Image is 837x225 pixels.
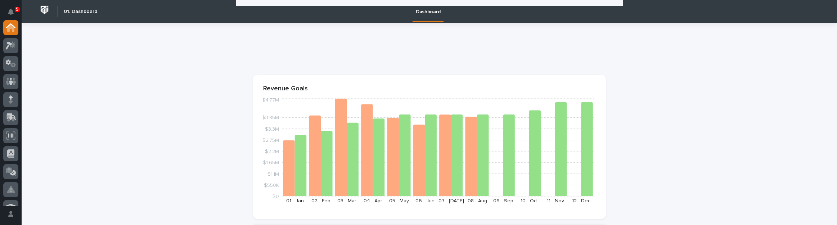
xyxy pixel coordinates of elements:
[263,85,596,93] p: Revenue Goals
[267,172,279,177] tspan: $1.1M
[467,198,487,203] text: 08 - Aug
[9,9,18,20] div: Notifications5
[38,3,51,17] img: Workspace Logo
[263,161,279,166] tspan: $1.65M
[415,198,435,203] text: 06 - Jun
[264,183,279,188] tspan: $550K
[521,198,538,203] text: 10 - Oct
[262,116,279,121] tspan: $3.85M
[64,9,97,15] h2: 01. Dashboard
[438,198,464,203] text: 07 - [DATE]
[273,194,279,199] tspan: $0
[493,198,513,203] text: 09 - Sep
[16,7,18,12] p: 5
[364,198,382,203] text: 04 - Apr
[265,149,279,154] tspan: $2.2M
[311,198,330,203] text: 02 - Feb
[337,198,356,203] text: 03 - Mar
[262,98,279,103] tspan: $4.77M
[3,4,18,19] button: Notifications
[262,138,279,143] tspan: $2.75M
[572,198,590,203] text: 12 - Dec
[286,198,303,203] text: 01 - Jan
[546,198,564,203] text: 11 - Nov
[265,127,279,132] tspan: $3.3M
[389,198,409,203] text: 05 - May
